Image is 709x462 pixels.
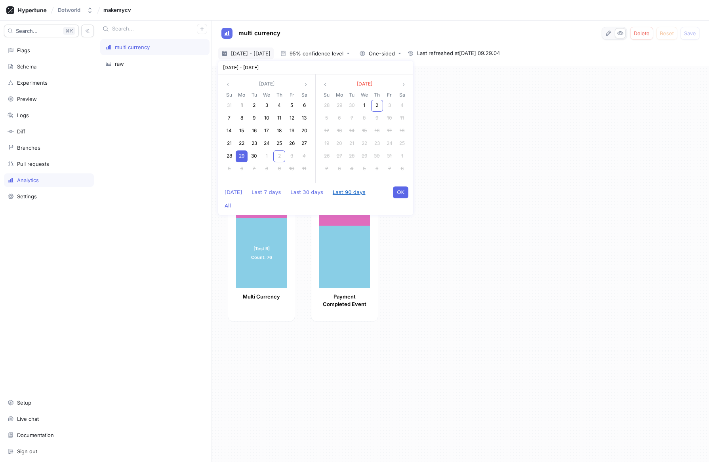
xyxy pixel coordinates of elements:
[58,7,80,13] div: Dotworld
[345,163,358,175] div: 04 Nov 2025
[358,137,371,150] div: 22 Oct 2025
[298,163,310,175] div: 11
[358,125,370,137] div: 15
[17,47,30,53] div: Flags
[383,125,395,137] div: 17
[301,127,307,133] span: 20
[333,125,346,137] div: 13 Oct 2025
[261,99,273,112] div: 03 Sep 2025
[358,112,370,124] div: 8
[241,102,243,108] span: 1
[238,30,280,36] span: multi currency
[298,150,310,162] div: 4
[4,428,94,442] a: Documentation
[221,186,246,198] button: [DATE]
[223,125,236,137] div: 14 Sep 2025
[387,115,392,121] span: 10
[345,99,358,112] div: 30 Sep 2025
[290,115,294,121] span: 12
[303,82,308,87] svg: angle right
[223,150,236,163] div: 28 Sep 2025
[286,163,298,175] div: 10 Oct 2025
[371,163,383,175] div: 6
[329,186,370,198] button: Last 90 days
[371,138,383,150] div: 23
[324,127,329,133] span: 12
[221,200,235,212] button: All
[290,127,294,133] span: 19
[362,153,367,159] span: 29
[223,138,235,150] div: 21
[396,163,408,175] div: 8
[253,115,255,121] span: 9
[261,163,273,175] div: 8
[266,153,268,159] span: 1
[286,150,298,162] div: 3
[333,150,346,163] div: 27 Oct 2025
[358,138,370,150] div: 22
[248,138,260,150] div: 23
[223,125,235,137] div: 14
[363,115,366,121] span: 8
[286,138,298,150] div: 26
[388,102,391,108] span: 3
[227,102,232,108] span: 31
[273,163,285,175] div: 9
[286,137,298,150] div: 26 Sep 2025
[396,137,408,150] div: 25 Oct 2025
[371,125,383,137] div: 16 Oct 2025
[63,27,75,35] div: K
[252,127,257,133] span: 16
[290,51,343,56] div: 95% confidence level
[248,112,261,125] div: 09 Sep 2025
[356,48,404,59] button: One-sided
[337,102,342,108] span: 29
[334,125,345,137] div: 13
[369,51,395,56] div: One-sided
[303,153,306,159] span: 4
[290,153,293,159] span: 3
[371,150,383,163] div: 30 Oct 2025
[371,112,383,124] div: 9
[320,79,330,89] button: angle left
[375,127,379,133] span: 16
[346,125,358,137] div: 14
[323,82,328,87] svg: angle left
[248,186,285,198] button: Last 7 days
[261,100,273,112] div: 3
[401,165,404,171] span: 8
[363,102,365,108] span: 1
[273,138,285,150] div: 25
[325,115,328,121] span: 5
[248,99,261,112] div: 02 Sep 2025
[286,186,327,198] button: Last 30 days
[346,138,358,150] div: 21
[236,125,248,137] div: 15 Sep 2025
[321,112,333,124] div: 5
[338,165,341,171] span: 3
[345,150,358,163] div: 28 Oct 2025
[371,163,383,175] div: 06 Nov 2025
[371,150,383,162] div: 30
[240,165,243,171] span: 6
[286,112,298,124] div: 12
[371,125,383,137] div: 16
[298,137,311,150] div: 27 Sep 2025
[273,125,286,137] div: 18 Sep 2025
[277,127,282,133] span: 18
[273,150,286,163] div: 02 Oct 2025
[362,127,367,133] span: 15
[236,138,248,150] div: 22
[358,99,371,112] div: 01 Oct 2025
[349,153,354,159] span: 28
[396,150,408,162] div: 1
[345,137,358,150] div: 21 Oct 2025
[324,153,330,159] span: 26
[236,112,248,125] div: 08 Sep 2025
[223,137,236,150] div: 21 Sep 2025
[388,165,391,171] span: 7
[248,112,260,124] div: 9
[261,163,273,175] div: 08 Oct 2025
[321,163,333,175] div: 2
[337,153,342,159] span: 27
